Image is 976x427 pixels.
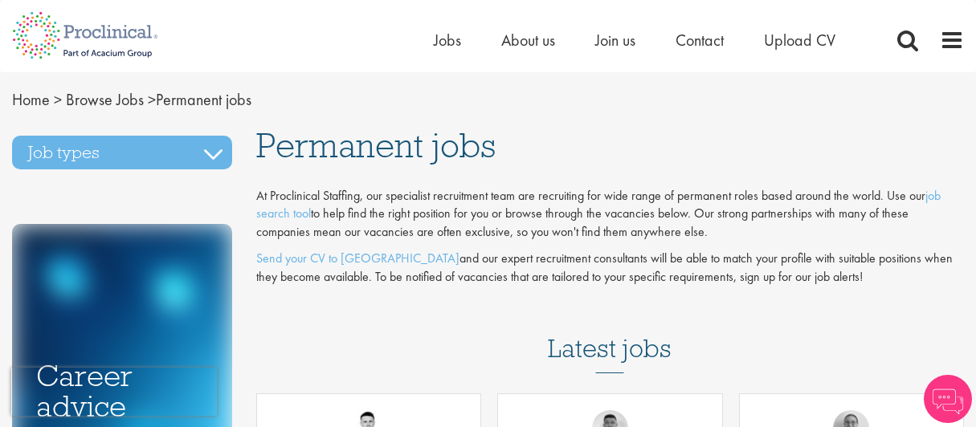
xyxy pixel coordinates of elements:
[501,30,555,51] a: About us
[66,89,144,110] a: breadcrumb link to Browse Jobs
[256,187,964,242] p: At Proclinical Staffing, our specialist recruitment team are recruiting for wide range of permane...
[256,250,964,287] p: and our expert recruitment consultants will be able to match your profile with suitable positions...
[548,295,672,373] h3: Latest jobs
[54,89,62,110] span: >
[595,30,635,51] a: Join us
[148,89,156,110] span: >
[11,368,217,416] iframe: reCAPTCHA
[36,360,208,422] h3: Career advice
[676,30,724,51] a: Contact
[434,30,461,51] a: Jobs
[12,136,232,169] h3: Job types
[256,250,459,266] a: Send your CV to [GEOGRAPHIC_DATA]
[764,30,835,51] a: Upload CV
[12,89,251,110] span: Permanent jobs
[12,89,50,110] a: breadcrumb link to Home
[924,375,972,423] img: Chatbot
